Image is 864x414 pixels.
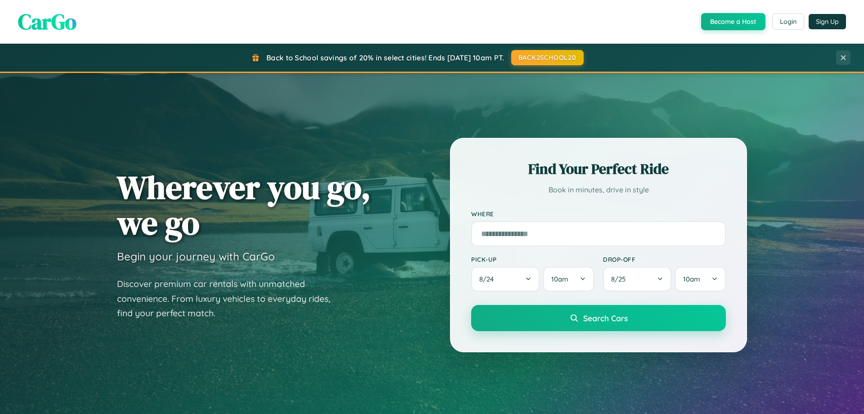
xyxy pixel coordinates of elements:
span: 10am [683,275,700,283]
span: 8 / 25 [611,275,630,283]
button: 10am [675,267,726,291]
button: BACK2SCHOOL20 [511,50,584,65]
label: Drop-off [603,255,726,263]
button: Sign Up [809,14,846,29]
p: Discover premium car rentals with unmatched convenience. From luxury vehicles to everyday rides, ... [117,277,342,321]
span: 10am [551,275,568,283]
span: Search Cars [583,313,628,323]
p: Book in minutes, drive in style [471,183,726,196]
button: Become a Host [701,13,765,30]
span: Back to School savings of 20% in select cities! Ends [DATE] 10am PT. [266,53,504,62]
button: 10am [543,267,594,291]
button: 8/25 [603,267,671,291]
h1: Wherever you go, we go [117,169,371,241]
span: 8 / 24 [479,275,498,283]
label: Where [471,210,726,218]
h2: Find Your Perfect Ride [471,159,726,179]
button: Search Cars [471,305,726,331]
button: Login [772,14,804,30]
h3: Begin your journey with CarGo [117,250,275,263]
span: CarGo [18,7,76,36]
label: Pick-up [471,255,594,263]
button: 8/24 [471,267,540,291]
